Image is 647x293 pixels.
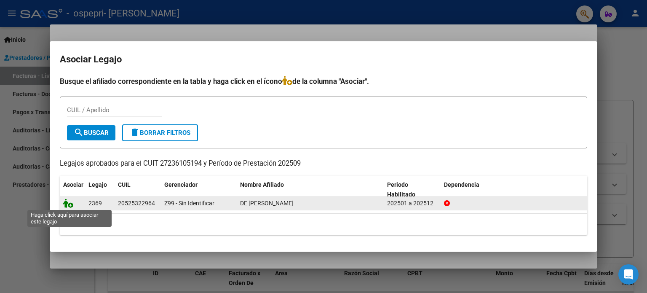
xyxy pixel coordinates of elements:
[240,200,294,207] span: DE PASCUAL JULIAN IGNACIO
[115,176,161,204] datatable-header-cell: CUIL
[118,181,131,188] span: CUIL
[441,176,588,204] datatable-header-cell: Dependencia
[444,181,479,188] span: Dependencia
[130,127,140,137] mat-icon: delete
[164,200,214,207] span: Z99 - Sin Identificar
[60,159,587,169] p: Legajos aprobados para el CUIT 27236105194 y Período de Prestación 202509
[237,176,384,204] datatable-header-cell: Nombre Afiliado
[88,200,102,207] span: 2369
[384,176,441,204] datatable-header-cell: Periodo Habilitado
[387,199,437,208] div: 202501 a 202512
[88,181,107,188] span: Legajo
[60,76,587,87] h4: Busque el afiliado correspondiente en la tabla y haga click en el ícono de la columna "Asociar".
[74,127,84,137] mat-icon: search
[74,129,109,137] span: Buscar
[161,176,237,204] datatable-header-cell: Gerenciador
[60,214,587,235] div: 1 registros
[85,176,115,204] datatable-header-cell: Legajo
[118,199,155,208] div: 20525322964
[67,125,115,140] button: Buscar
[122,124,198,141] button: Borrar Filtros
[240,181,284,188] span: Nombre Afiliado
[60,51,587,67] h2: Asociar Legajo
[164,181,198,188] span: Gerenciador
[63,181,83,188] span: Asociar
[60,176,85,204] datatable-header-cell: Asociar
[130,129,190,137] span: Borrar Filtros
[387,181,415,198] span: Periodo Habilitado
[618,264,639,285] div: Open Intercom Messenger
